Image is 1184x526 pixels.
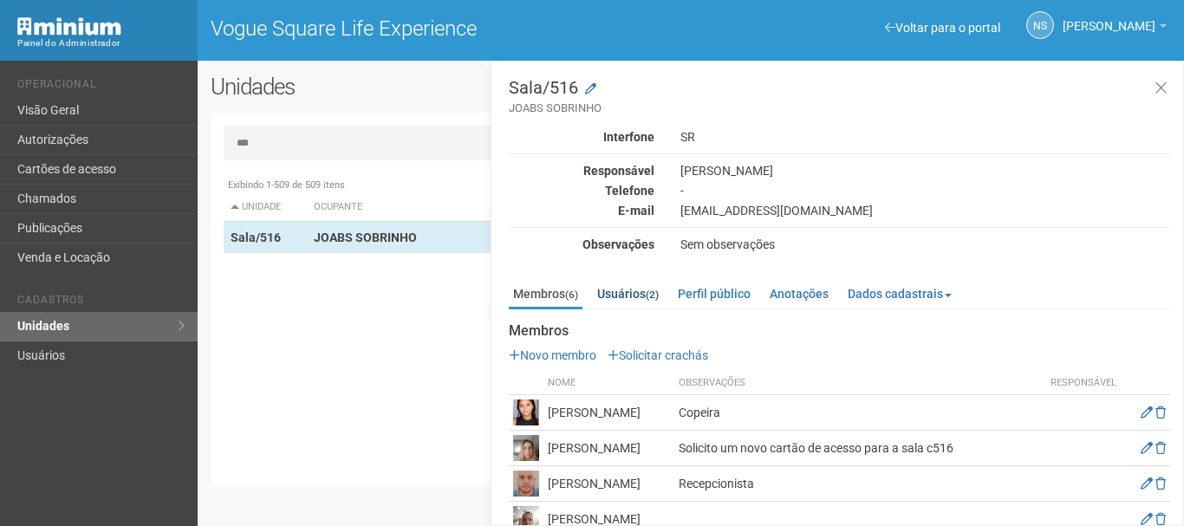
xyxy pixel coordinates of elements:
[496,203,667,218] div: E-mail
[667,203,1183,218] div: [EMAIL_ADDRESS][DOMAIN_NAME]
[543,395,674,431] td: [PERSON_NAME]
[608,348,708,362] a: Solicitar crachás
[1155,406,1166,419] a: Excluir membro
[1155,477,1166,490] a: Excluir membro
[1026,11,1054,39] a: NS
[17,78,185,96] li: Operacional
[1141,512,1153,526] a: Editar membro
[667,129,1183,145] div: SR
[1155,512,1166,526] a: Excluir membro
[496,163,667,179] div: Responsável
[674,431,1040,466] td: Solicito um novo cartão de acesso para a sala c516
[667,163,1183,179] div: [PERSON_NAME]
[646,289,659,301] small: (2)
[1040,372,1127,395] th: Responsável
[1063,3,1155,33] span: Nicolle Silva
[543,372,674,395] th: Nome
[1141,441,1153,455] a: Editar membro
[496,237,667,252] div: Observações
[885,21,1000,35] a: Voltar para o portal
[513,471,539,497] img: user.png
[231,231,281,244] strong: Sala/516
[17,17,121,36] img: Minium
[224,193,308,222] th: Unidade: activate to sort column descending
[765,281,833,307] a: Anotações
[224,178,1158,193] div: Exibindo 1-509 de 509 itens
[496,183,667,198] div: Telefone
[211,17,678,40] h1: Vogue Square Life Experience
[543,431,674,466] td: [PERSON_NAME]
[307,193,684,222] th: Ocupante: activate to sort column ascending
[314,231,417,244] strong: JOABS SOBRINHO
[17,294,185,312] li: Cadastros
[843,281,956,307] a: Dados cadastrais
[211,74,595,100] h2: Unidades
[543,466,674,502] td: [PERSON_NAME]
[17,36,185,51] div: Painel do Administrador
[509,79,1170,116] h3: Sala/516
[565,289,578,301] small: (6)
[667,237,1183,252] div: Sem observações
[509,101,1170,116] small: JOABS SOBRINHO
[509,348,596,362] a: Novo membro
[496,129,667,145] div: Interfone
[585,81,596,98] a: Modificar a unidade
[674,395,1040,431] td: Copeira
[674,466,1040,502] td: Recepcionista
[1063,22,1167,36] a: [PERSON_NAME]
[667,183,1183,198] div: -
[593,281,663,307] a: Usuários(2)
[509,281,582,309] a: Membros(6)
[1155,441,1166,455] a: Excluir membro
[673,281,755,307] a: Perfil público
[509,323,1170,339] strong: Membros
[674,372,1040,395] th: Observações
[1141,477,1153,490] a: Editar membro
[513,399,539,425] img: user.png
[1141,406,1153,419] a: Editar membro
[513,435,539,461] img: user.png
